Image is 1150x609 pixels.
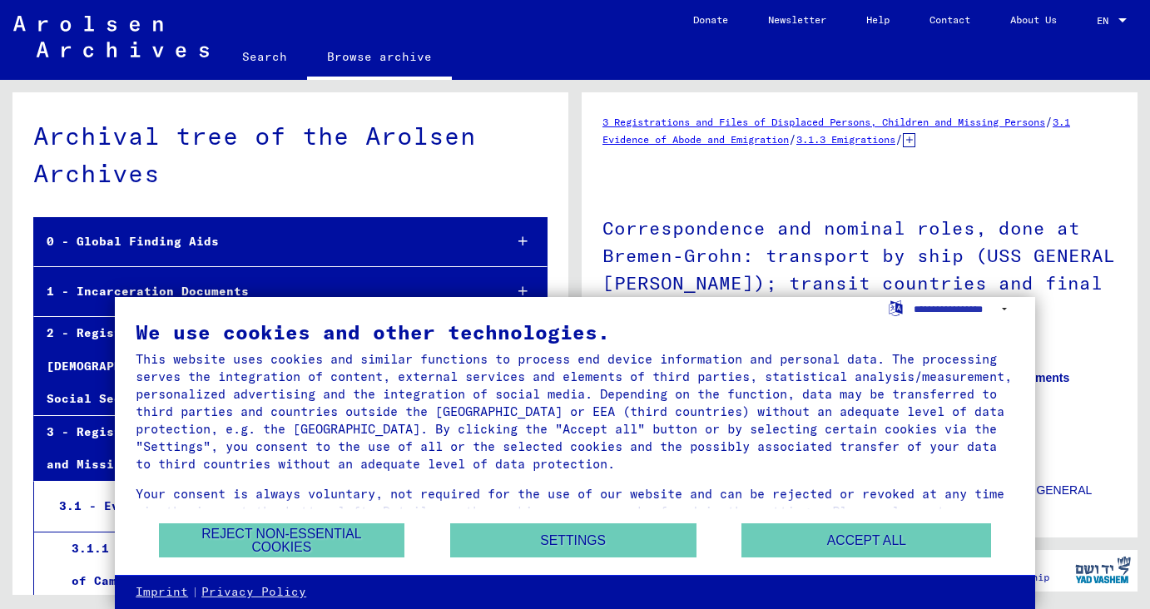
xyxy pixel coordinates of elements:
span: / [1045,114,1053,129]
a: Imprint [136,584,188,601]
h1: Correspondence and nominal roles, done at Bremen-Grohn: transport by ship (USS GENERAL [PERSON_NA... [602,190,1117,345]
button: Accept all [741,523,991,557]
div: 1 - Incarceration Documents [34,275,490,308]
img: Arolsen_neg.svg [13,16,209,57]
button: Reject non-essential cookies [159,523,405,557]
img: yv_logo.png [1072,549,1134,591]
span: / [789,131,796,146]
span: / [895,131,903,146]
div: 3.1 - Evidence of Abode and Emigration [47,490,491,522]
a: 3 Registrations and Files of Displaced Persons, Children and Missing Persons [602,116,1045,128]
span: EN [1097,15,1115,27]
a: 3.1.3 Emigrations [796,133,895,146]
div: 0 - Global Finding Aids [34,225,490,258]
div: We use cookies and other technologies. [136,322,1014,342]
div: Your consent is always voluntary, not required for the use of our website and can be rejected or ... [136,485,1014,537]
div: This website uses cookies and similar functions to process end device information and personal da... [136,350,1014,473]
a: Privacy Policy [201,584,306,601]
button: Settings [450,523,696,557]
div: Archival tree of the Arolsen Archives [33,117,548,192]
a: Browse archive [307,37,452,80]
a: Search [222,37,307,77]
div: 2 - Registration of [DEMOGRAPHIC_DATA] and [DEMOGRAPHIC_DATA] Persecutees by Public Institutions,... [34,317,490,415]
div: 3 - Registrations and Files of Displaced Persons, Children and Missing Persons [34,416,490,481]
